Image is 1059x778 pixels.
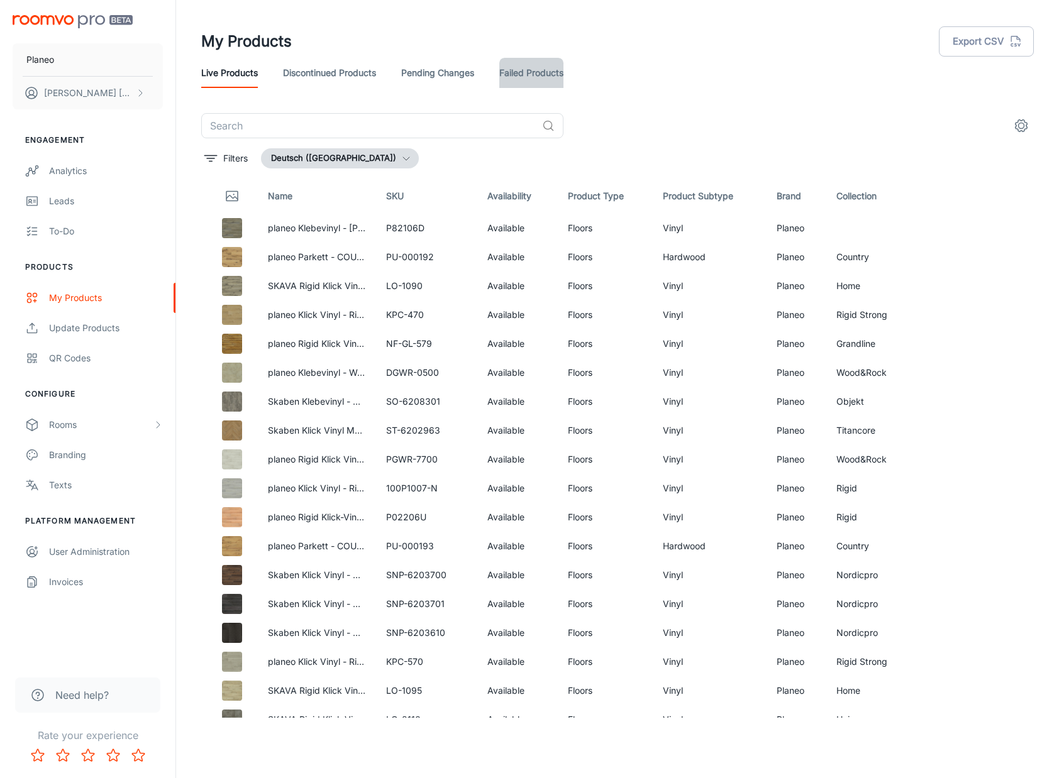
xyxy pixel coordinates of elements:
[75,743,101,768] button: Rate 3 star
[376,589,477,618] td: SNP-6203701
[653,178,767,214] th: Product Subtype
[376,532,477,561] td: PU-000193
[376,243,477,271] td: PU-000192
[558,271,653,300] td: Floors
[558,214,653,243] td: Floors
[826,561,916,589] td: Nordicpro
[653,243,767,271] td: Hardwood
[653,387,767,416] td: Vinyl
[558,676,653,705] td: Floors
[767,358,826,387] td: Planeo
[826,589,916,618] td: Nordicpro
[653,300,767,329] td: Vinyl
[201,113,537,138] input: Search
[49,448,163,462] div: Branding
[653,705,767,734] td: Vinyl
[653,503,767,532] td: Vinyl
[13,43,163,76] button: Planeo
[13,15,133,28] img: Roomvo PRO Beta
[558,474,653,503] td: Floors
[49,351,163,365] div: QR Codes
[653,445,767,474] td: Vinyl
[268,714,650,725] a: SKAVA Rigid Klick Vinyl - Unique Bura | wasserfest und Trittschalldämmung integr. (LO-2110)
[201,30,292,53] h1: My Products
[653,532,767,561] td: Hardwood
[826,705,916,734] td: Unique
[653,647,767,676] td: Vinyl
[268,309,592,320] a: planeo Klick Vinyl - Rigid Strong Zürich | Trittschalldämmung integr. (KPC-470)
[268,338,640,349] a: planeo Rigid Klick Vinyl - GRANDline Nature Oak | Trittschalldämmung integr. (NF-GL-579)
[268,685,667,696] a: SKAVA Rigid Klick Vinyl - Home Corn Oak | wasserfest und Trittschalldämmung integr. (LO-1095)
[558,416,653,445] td: Floors
[201,148,251,168] button: filter
[49,291,163,305] div: My Products
[376,561,477,589] td: SNP-6203700
[558,358,653,387] td: Floors
[767,416,826,445] td: Planeo
[826,503,916,532] td: Rigid
[376,214,477,243] td: P82106D
[826,387,916,416] td: Objekt
[826,647,916,676] td: Rigid Strong
[826,329,916,358] td: Grandline
[767,705,826,734] td: Planeo
[223,151,248,165] p: Filters
[558,618,653,647] td: Floors
[50,743,75,768] button: Rate 2 star
[767,589,826,618] td: Planeo
[653,271,767,300] td: Vinyl
[558,503,653,532] td: Floors
[477,416,558,445] td: Available
[268,222,497,233] a: planeo Klebevinyl - [PERSON_NAME] Patras (P82106D)
[767,214,826,243] td: Planeo
[55,688,109,703] span: Need help?
[477,445,558,474] td: Available
[268,280,667,291] a: SKAVA Rigid Klick Vinyl - Home Grey Oak | wasserfest und Trittschalldämmung integr. (LO-1090)
[767,561,826,589] td: Planeo
[477,214,558,243] td: Available
[126,743,151,768] button: Rate 5 star
[201,58,258,88] a: Live Products
[558,329,653,358] td: Floors
[101,743,126,768] button: Rate 4 star
[826,271,916,300] td: Home
[558,589,653,618] td: Floors
[826,618,916,647] td: Nordicpro
[767,329,826,358] td: Planeo
[376,474,477,503] td: 100P1007-N
[767,243,826,271] td: Planeo
[767,618,826,647] td: Planeo
[767,647,826,676] td: Planeo
[826,474,916,503] td: Rigid
[826,416,916,445] td: Titancore
[653,214,767,243] td: Vinyl
[258,178,376,214] th: Name
[477,387,558,416] td: Available
[376,178,477,214] th: SKU
[499,58,563,88] a: Failed Products
[376,647,477,676] td: KPC-570
[558,705,653,734] td: Floors
[477,647,558,676] td: Available
[826,358,916,387] td: Wood&Rock
[767,676,826,705] td: Planeo
[653,589,767,618] td: Vinyl
[477,243,558,271] td: Available
[477,589,558,618] td: Available
[261,148,419,168] button: Deutsch ([GEOGRAPHIC_DATA])
[268,598,596,609] a: Skaben Klick Vinyl - NordicPro [US_STATE] | Synchronprägung (SNP-6203701)
[268,454,635,464] a: planeo Rigid Klick Vinyl - Wood&Rock Charme | Trittschalldämmung integr. (PGWR-7700)
[376,358,477,387] td: DGWR-0500
[376,618,477,647] td: SNP-6203610
[268,627,652,638] a: Skaben Klick Vinyl - NordicPro Gerdoo XL Fliese | Trittschalldämmung integr. (SNP-6203610)
[283,58,376,88] a: Discontinued Products
[767,445,826,474] td: Planeo
[558,561,653,589] td: Floors
[767,532,826,561] td: Planeo
[376,387,477,416] td: SO-6208301
[477,474,558,503] td: Available
[49,545,163,559] div: User Administration
[225,189,240,204] svg: Thumbnail
[477,300,558,329] td: Available
[826,300,916,329] td: Rigid Strong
